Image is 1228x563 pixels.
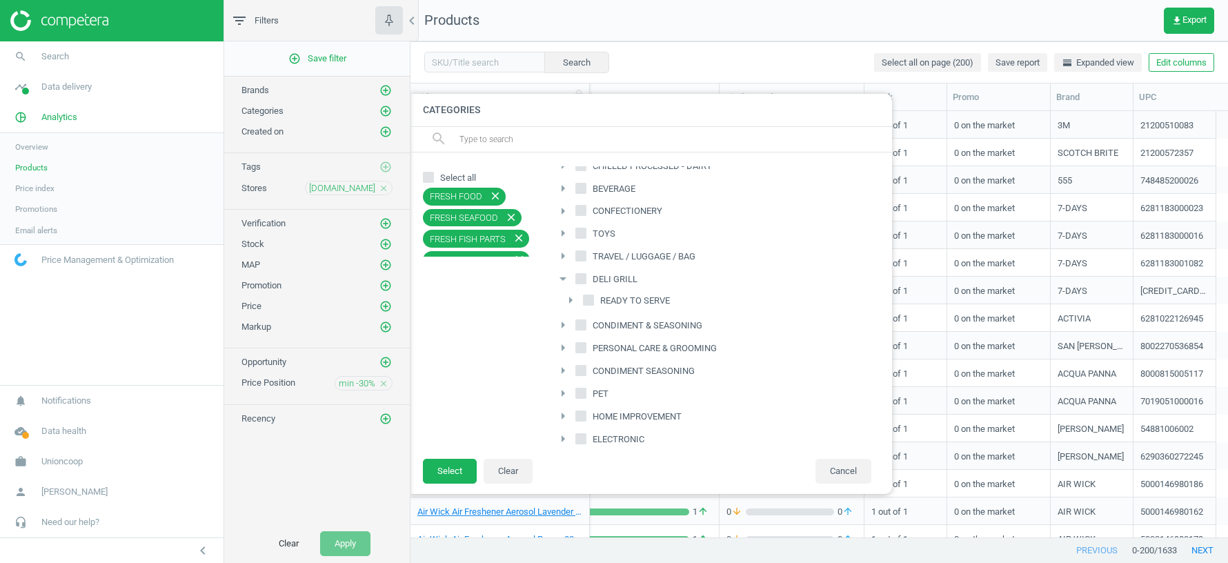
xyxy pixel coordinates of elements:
[241,218,286,228] span: Verification
[379,84,392,97] i: add_circle_outline
[41,455,83,468] span: Unioncoop
[379,299,393,313] button: add_circle_outline
[379,217,393,230] button: add_circle_outline
[379,161,392,173] i: add_circle_outline
[41,254,174,266] span: Price Management & Optimization
[379,258,393,272] button: add_circle_outline
[41,395,91,407] span: Notifications
[379,104,393,118] button: add_circle_outline
[41,516,99,529] span: Need our help?
[241,259,260,270] span: MAP
[8,104,34,130] i: pie_chart_outlined
[241,322,271,332] span: Markup
[8,448,34,475] i: work
[241,161,261,172] span: Tags
[8,479,34,505] i: person
[379,412,393,426] button: add_circle_outline
[309,182,375,195] span: [DOMAIN_NAME]
[41,486,108,498] span: [PERSON_NAME]
[404,12,420,29] i: chevron_left
[379,355,393,369] button: add_circle_outline
[264,531,313,556] button: Clear
[288,52,301,65] i: add_circle_outline
[255,14,279,27] span: Filters
[15,183,55,194] span: Price index
[241,183,267,193] span: Stores
[8,388,34,414] i: notifications
[288,52,346,65] span: Save filter
[15,141,48,152] span: Overview
[8,74,34,100] i: timeline
[379,413,392,425] i: add_circle_outline
[241,413,275,424] span: Recency
[379,83,393,97] button: add_circle_outline
[41,50,69,63] span: Search
[241,85,269,95] span: Brands
[379,320,393,334] button: add_circle_outline
[41,425,86,437] span: Data health
[379,217,392,230] i: add_circle_outline
[8,509,34,535] i: headset_mic
[379,356,392,368] i: add_circle_outline
[41,111,77,124] span: Analytics
[379,300,392,313] i: add_circle_outline
[379,379,388,388] i: close
[379,125,393,139] button: add_circle_outline
[320,531,370,556] button: Apply
[15,162,48,173] span: Products
[14,253,27,266] img: wGWNvw8QSZomAAAAABJRU5ErkJggg==
[379,237,393,251] button: add_circle_outline
[241,239,264,249] span: Stock
[241,106,284,116] span: Categories
[186,542,220,560] button: chevron_left
[339,377,375,390] span: min -30%
[409,94,892,126] h4: Categories
[8,43,34,70] i: search
[379,279,393,293] button: add_circle_outline
[379,126,392,138] i: add_circle_outline
[195,542,211,559] i: chevron_left
[224,45,410,72] button: add_circle_outlineSave filter
[379,321,392,333] i: add_circle_outline
[379,259,392,271] i: add_circle_outline
[15,225,57,236] span: Email alerts
[8,418,34,444] i: cloud_done
[379,279,392,292] i: add_circle_outline
[10,10,108,31] img: ajHJNr6hYgQAAAAASUVORK5CYII=
[15,204,57,215] span: Promotions
[241,357,286,367] span: Opportunity
[379,105,392,117] i: add_circle_outline
[241,377,295,388] span: Price Position
[379,184,388,193] i: close
[41,81,92,93] span: Data delivery
[379,160,393,174] button: add_circle_outline
[379,238,392,250] i: add_circle_outline
[241,280,281,290] span: Promotion
[231,12,248,29] i: filter_list
[241,301,261,311] span: Price
[241,126,284,137] span: Created on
